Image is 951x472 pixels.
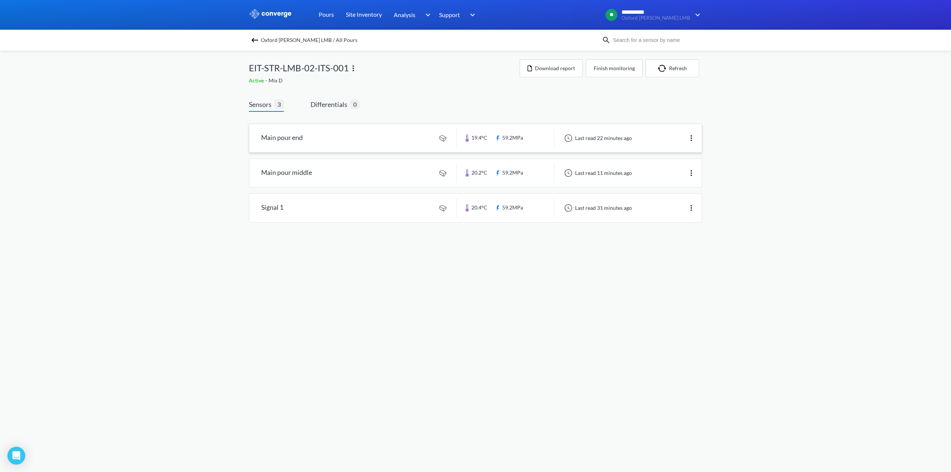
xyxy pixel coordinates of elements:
span: - [265,77,269,84]
div: Mix D [249,77,520,85]
span: Sensors [249,99,275,110]
img: more.svg [687,169,696,178]
button: Finish monitoring [586,59,643,77]
img: icon-file.svg [528,65,532,71]
button: Refresh [646,59,699,77]
img: more.svg [687,134,696,143]
span: 0 [350,100,360,109]
img: more.svg [349,64,358,73]
span: Oxford [PERSON_NAME] LMB [621,15,690,21]
img: logo_ewhite.svg [249,9,292,19]
img: icon-search.svg [602,36,611,45]
span: Active [249,77,265,84]
span: EIT-STR-LMB-02-ITS-001 [249,61,349,75]
img: more.svg [687,204,696,212]
span: Differentials [311,99,350,110]
img: downArrow.svg [690,10,702,19]
input: Search for a sensor by name [611,36,701,44]
img: downArrow.svg [465,10,477,19]
button: Download report [520,59,583,77]
img: backspace.svg [250,36,259,45]
span: Analysis [394,10,415,19]
img: icon-refresh.svg [658,65,669,72]
span: Oxford [PERSON_NAME] LMB / All Pours [261,35,357,45]
img: downArrow.svg [421,10,432,19]
div: Open Intercom Messenger [7,447,25,465]
span: Support [439,10,460,19]
span: 3 [275,100,284,109]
